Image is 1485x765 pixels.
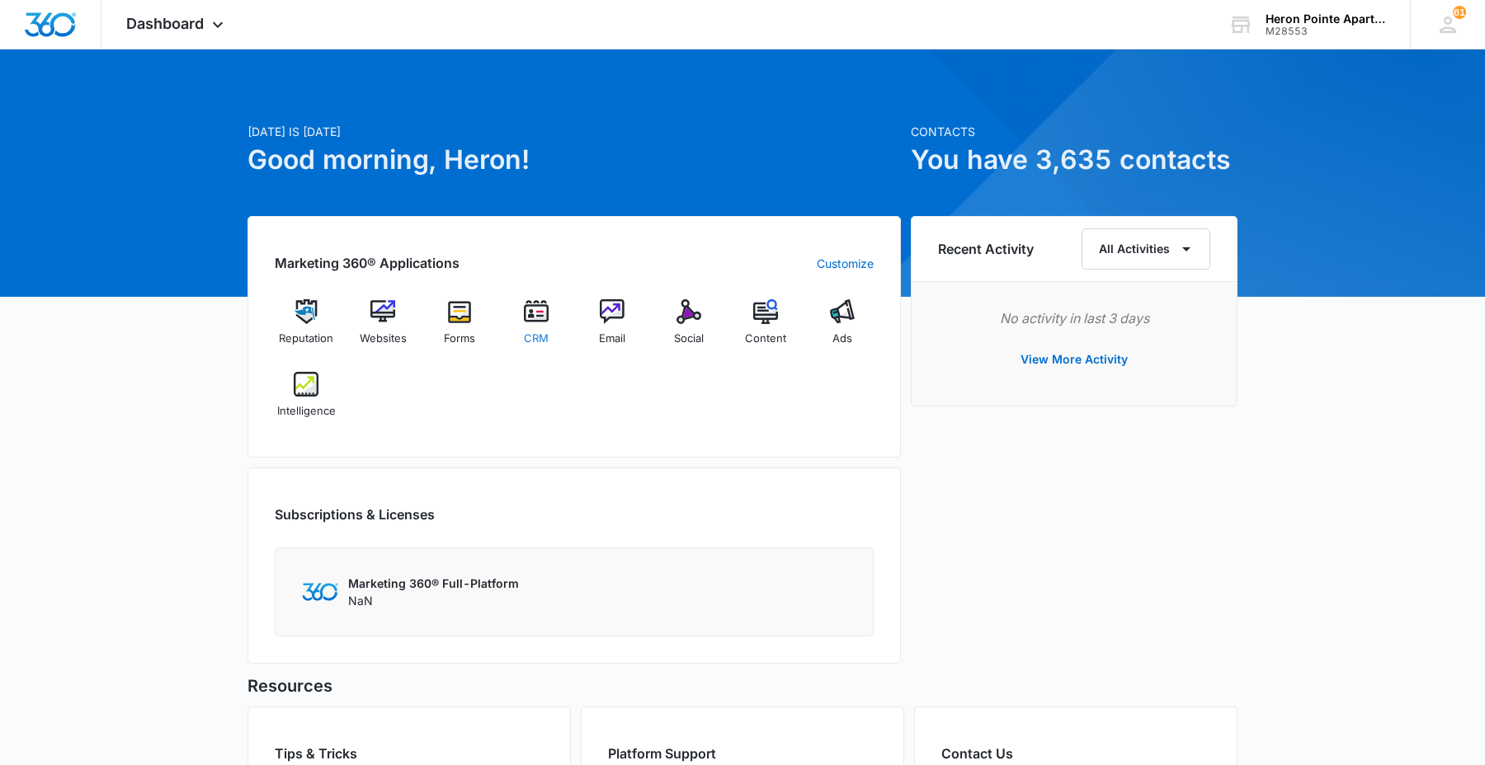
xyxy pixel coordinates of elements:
[348,575,519,609] div: NaN
[504,299,568,359] a: CRM
[938,239,1034,259] h6: Recent Activity
[444,331,475,347] span: Forms
[817,255,874,272] a: Customize
[279,331,333,347] span: Reputation
[674,331,704,347] span: Social
[1004,340,1144,379] button: View More Activity
[348,575,519,592] p: Marketing 360® Full-Platform
[247,123,901,140] p: [DATE] is [DATE]
[658,299,721,359] a: Social
[360,331,407,347] span: Websites
[1453,6,1466,19] div: notifications count
[941,744,1210,763] h2: Contact Us
[1266,26,1386,37] div: account id
[745,331,786,347] span: Content
[351,299,415,359] a: Websites
[938,308,1210,328] p: No activity in last 3 days
[247,140,901,180] h1: Good morning, Heron!
[275,505,435,524] h2: Subscriptions & Licenses
[1266,12,1386,26] div: account name
[911,140,1237,180] h1: You have 3,635 contacts
[810,299,874,359] a: Ads
[832,331,852,347] span: Ads
[277,403,336,420] span: Intelligence
[302,583,338,600] img: Marketing 360 Logo
[1453,6,1466,19] span: 61
[581,299,644,359] a: Email
[275,299,338,359] a: Reputation
[275,372,338,431] a: Intelligence
[734,299,798,359] a: Content
[608,744,877,763] h2: Platform Support
[275,744,544,763] h2: Tips & Tricks
[911,123,1237,140] p: Contacts
[1082,228,1210,270] button: All Activities
[428,299,492,359] a: Forms
[524,331,549,347] span: CRM
[599,331,625,347] span: Email
[275,253,460,273] h2: Marketing 360® Applications
[247,673,1237,698] h5: Resources
[126,15,204,32] span: Dashboard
